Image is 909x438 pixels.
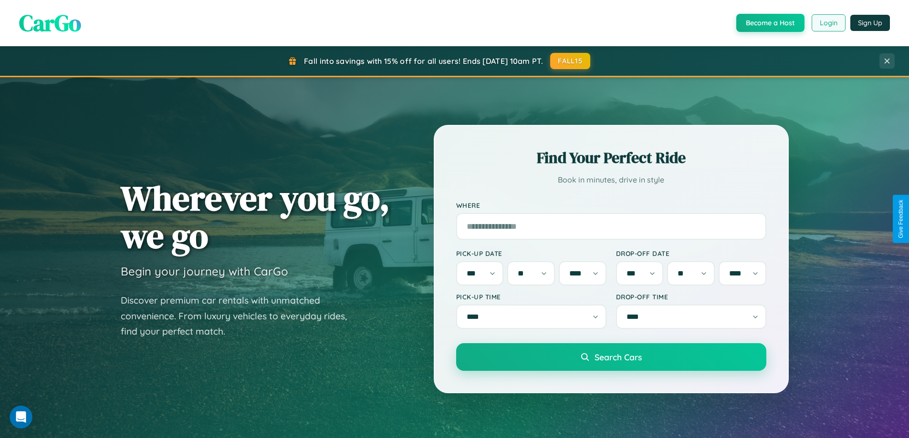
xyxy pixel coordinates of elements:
label: Pick-up Date [456,249,606,257]
span: CarGo [19,7,81,39]
p: Discover premium car rentals with unmatched convenience. From luxury vehicles to everyday rides, ... [121,293,359,339]
button: Become a Host [736,14,805,32]
label: Drop-off Time [616,293,766,301]
span: Search Cars [595,352,642,362]
button: Search Cars [456,343,766,371]
button: Sign Up [850,15,890,31]
iframe: Intercom live chat [10,406,32,428]
button: Login [812,14,846,31]
h1: Wherever you go, we go [121,179,390,255]
label: Where [456,201,766,209]
label: Pick-up Time [456,293,606,301]
h2: Find Your Perfect Ride [456,147,766,168]
button: FALL15 [550,53,590,69]
p: Book in minutes, drive in style [456,173,766,187]
span: Fall into savings with 15% off for all users! Ends [DATE] 10am PT. [304,56,543,66]
label: Drop-off Date [616,249,766,257]
div: Give Feedback [898,200,904,238]
h3: Begin your journey with CarGo [121,264,288,278]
